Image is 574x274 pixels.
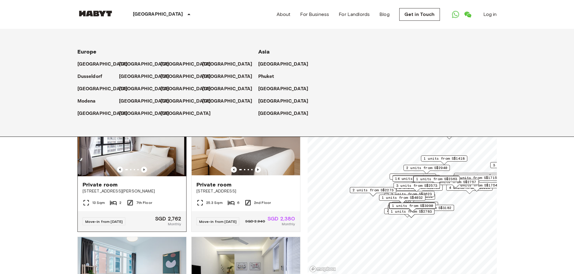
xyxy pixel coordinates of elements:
a: [GEOGRAPHIC_DATA] [202,85,259,93]
div: Map marker [389,194,435,203]
div: Map marker [350,187,396,196]
div: Map marker [388,208,434,218]
div: Map marker [454,173,502,182]
p: [GEOGRAPHIC_DATA] [202,61,252,68]
span: SGD 2,762 [155,216,181,221]
p: Phuket [258,73,274,80]
a: [GEOGRAPHIC_DATA] [258,98,315,105]
span: Monthly [282,221,295,227]
p: [GEOGRAPHIC_DATA] [119,61,169,68]
span: 6 [237,200,240,205]
a: [GEOGRAPHIC_DATA] [119,73,175,80]
div: Map marker [392,176,441,185]
p: [GEOGRAPHIC_DATA] [119,98,169,105]
p: [GEOGRAPHIC_DATA] [161,73,211,80]
span: 25.3 Sqm [206,200,223,205]
div: Map marker [490,162,537,171]
div: Map marker [453,175,500,184]
a: [GEOGRAPHIC_DATA] [258,85,315,93]
span: 1 units from S$3990 [392,203,433,208]
button: Previous image [117,167,123,173]
a: Log in [483,11,497,18]
span: Private room [83,181,118,188]
span: 1 units from S$2363 [416,176,457,182]
a: [GEOGRAPHIC_DATA] [77,110,134,117]
p: [GEOGRAPHIC_DATA] [161,110,211,117]
span: 1 units from S$3600 [394,202,435,208]
div: Map marker [432,179,479,188]
div: Map marker [390,174,436,183]
p: [GEOGRAPHIC_DATA] [77,110,128,117]
a: Modena [77,98,102,105]
span: 17 units from S$1480 [456,173,500,179]
a: [GEOGRAPHIC_DATA] [161,98,217,105]
span: [STREET_ADDRESS] [196,188,295,194]
span: [STREET_ADDRESS][PERSON_NAME] [83,188,181,194]
p: [GEOGRAPHIC_DATA] [161,85,211,93]
a: Mapbox logo [309,266,336,272]
div: Map marker [389,203,436,212]
span: SGD 2,940 [245,219,265,224]
div: Map marker [388,191,434,200]
span: 3 units from S$3623 [391,191,432,197]
a: Marketing picture of unit SG-01-003-011-02Previous imagePrevious imagePrivate room[STREET_ADDRESS... [77,104,187,232]
p: [GEOGRAPHIC_DATA] [119,85,169,93]
p: Modena [77,98,96,105]
span: 3 units from S$2036 [493,162,534,168]
a: [GEOGRAPHIC_DATA] [258,110,315,117]
a: For Landlords [339,11,370,18]
button: Previous image [255,167,261,173]
span: Europe [77,48,97,55]
a: Open WeChat [462,8,474,20]
button: Previous image [141,167,147,173]
div: Map marker [396,185,443,194]
p: [GEOGRAPHIC_DATA] [258,110,309,117]
div: Map marker [394,183,440,192]
span: Move-in from [DATE] [85,219,123,224]
p: [GEOGRAPHIC_DATA] [119,110,169,117]
div: Map marker [388,205,434,214]
span: 1 units from S$4032 [382,195,423,200]
div: Map marker [421,155,467,165]
img: Habyt [77,11,114,17]
a: [GEOGRAPHIC_DATA] [258,61,315,68]
div: Map marker [408,205,454,214]
p: [GEOGRAPHIC_DATA] [202,98,252,105]
p: [GEOGRAPHIC_DATA] [119,73,169,80]
span: 3 units from S$2573 [396,183,437,188]
a: [GEOGRAPHIC_DATA] [161,85,217,93]
a: [GEOGRAPHIC_DATA] [202,61,259,68]
a: About [277,11,291,18]
a: [GEOGRAPHIC_DATA] [119,98,175,105]
p: [GEOGRAPHIC_DATA] [258,61,309,68]
span: Move-in from [DATE] [199,219,237,224]
div: Map marker [384,208,431,217]
p: [GEOGRAPHIC_DATA] [202,85,252,93]
div: Map marker [413,176,460,185]
div: Map marker [392,202,438,211]
p: [GEOGRAPHIC_DATA] [258,98,309,105]
a: [GEOGRAPHIC_DATA] [119,110,175,117]
a: Get in Touch [399,8,440,21]
span: 2 [119,200,121,205]
span: Private room [196,181,232,188]
span: 2 units from S$2940 [406,165,447,171]
p: [GEOGRAPHIC_DATA] [161,98,211,105]
p: Dusseldorf [77,73,102,80]
p: [GEOGRAPHIC_DATA] [133,11,183,18]
a: Blog [379,11,390,18]
span: 4 units from S$1680 [387,208,428,214]
span: 14 units from S$2348 [395,176,438,181]
a: [GEOGRAPHIC_DATA] [77,85,134,93]
span: 3 units from S$1764 [392,174,433,179]
a: [GEOGRAPHIC_DATA] [161,73,217,80]
a: Dusseldorf [77,73,108,80]
a: Open WhatsApp [450,8,462,20]
a: Phuket [258,73,280,80]
a: [GEOGRAPHIC_DATA] [77,61,134,68]
a: [GEOGRAPHIC_DATA] [202,98,259,105]
div: Map marker [389,203,435,212]
span: 1 units from S$1715 [456,175,497,180]
div: Map marker [403,165,450,174]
